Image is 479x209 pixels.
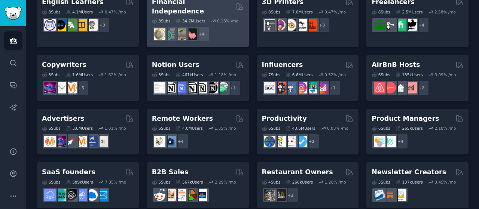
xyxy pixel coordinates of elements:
img: ProductManagement [374,136,385,147]
div: 137k Users [396,179,423,185]
img: KeepWriting [55,82,66,93]
h2: Restaurant Owners [262,167,333,177]
div: 43.6M Users [286,126,315,131]
h2: Notion Users [152,60,199,70]
div: + 4 [393,133,408,149]
img: GummySearch logo [4,7,22,20]
div: 567k Users [176,179,203,185]
div: 1.28 % /mo [325,179,346,185]
div: 2.58 % /mo [434,9,456,15]
img: FreeNotionTemplates [175,82,186,93]
img: SEO [55,136,66,147]
img: LearnEnglishOnReddit [76,19,87,31]
img: Substack [384,189,396,201]
div: + 3 [314,17,330,33]
div: 6 Sub s [42,126,61,131]
img: salestechniques [164,189,176,201]
div: 8 Sub s [262,9,281,15]
img: NotionPromote [217,82,228,93]
div: 1.62 % /mo [105,72,126,77]
div: 3.45 % /mo [434,179,456,185]
div: 1.18 % /mo [215,72,236,77]
div: 0.18 % /mo [217,18,238,24]
img: NoCodeSaaS [65,189,77,201]
div: 1.6M Users [66,72,93,77]
div: 7 Sub s [262,72,281,77]
h2: Copywriters [42,60,86,70]
div: 7.35 % /mo [105,179,126,185]
div: 6 Sub s [372,72,390,77]
img: PPC [65,136,77,147]
div: + 4 [194,26,210,42]
img: ender3 [295,19,307,31]
div: 260k Users [286,179,313,185]
div: 2.29 % /mo [215,179,236,185]
img: LifeProTips [264,136,275,147]
div: 0.47 % /mo [324,9,346,15]
div: + 3 [94,17,110,33]
img: B2BSales [185,189,197,201]
div: + 4 [173,133,189,149]
img: Notiontemplates [154,82,165,93]
h2: Productivity [262,114,307,123]
img: microsaas [55,189,66,201]
img: SaaS [44,189,56,201]
div: 589k Users [66,179,93,185]
img: AirBnBHosts [384,82,396,93]
img: InstagramGrowthTips [316,82,328,93]
img: airbnb_hosts [374,82,385,93]
div: 8 Sub s [152,72,171,77]
img: Fiverr [395,19,406,31]
img: restaurantowners [264,189,275,201]
img: b2b_sales [175,189,186,201]
img: 3Dmodeling [274,19,286,31]
h2: SaaS founders [42,167,95,177]
div: 0.47 % /mo [105,9,126,15]
h2: Product Managers [372,114,439,123]
div: 3.0M Users [66,126,93,131]
img: Emailmarketing [374,189,385,201]
img: influencermarketing [306,82,317,93]
div: 6 Sub s [42,179,61,185]
img: BestNotionTemplates [206,82,218,93]
img: NotionGeeks [185,82,197,93]
img: language_exchange [65,19,77,31]
img: lifehacks [274,136,286,147]
img: FinancialPlanning [164,28,176,40]
img: SEO [44,82,56,93]
div: 8 Sub s [152,18,171,24]
div: 5 Sub s [152,179,171,185]
div: 4.0M Users [176,126,203,131]
img: SaaS_Email_Marketing [97,189,108,201]
div: 3.09 % /mo [434,72,456,77]
div: 6 Sub s [262,126,281,131]
h2: Advertisers [42,114,85,123]
div: 6.6M Users [286,72,313,77]
img: Freelancers [405,19,417,31]
img: forhire [374,19,385,31]
img: AirBnBInvesting [405,82,417,93]
img: B_2_B_Selling_Tips [196,189,207,201]
h2: AirBnB Hosts [372,60,420,70]
img: UKPersonalFinance [154,28,165,40]
h2: Newsletter Creators [372,167,446,177]
div: + 1 [225,80,241,96]
h2: Remote Workers [152,114,213,123]
img: FacebookAds [86,136,98,147]
img: BarOwners [274,189,286,201]
img: Instagram [285,82,296,93]
img: languagelearning [44,19,56,31]
div: 265k Users [396,126,423,131]
img: Learn_English [86,19,98,31]
img: notioncreations [164,82,176,93]
img: Fire [175,28,186,40]
img: RemoteJobs [154,136,165,147]
img: SaaSSales [76,189,87,201]
h2: Influencers [262,60,303,70]
img: ProductMgmt [384,136,396,147]
div: 2.18 % /mo [434,126,456,131]
div: + 2 [304,133,320,149]
img: 3Dprinting [264,19,275,31]
img: fatFIRE [185,28,197,40]
img: freelance_forhire [384,19,396,31]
